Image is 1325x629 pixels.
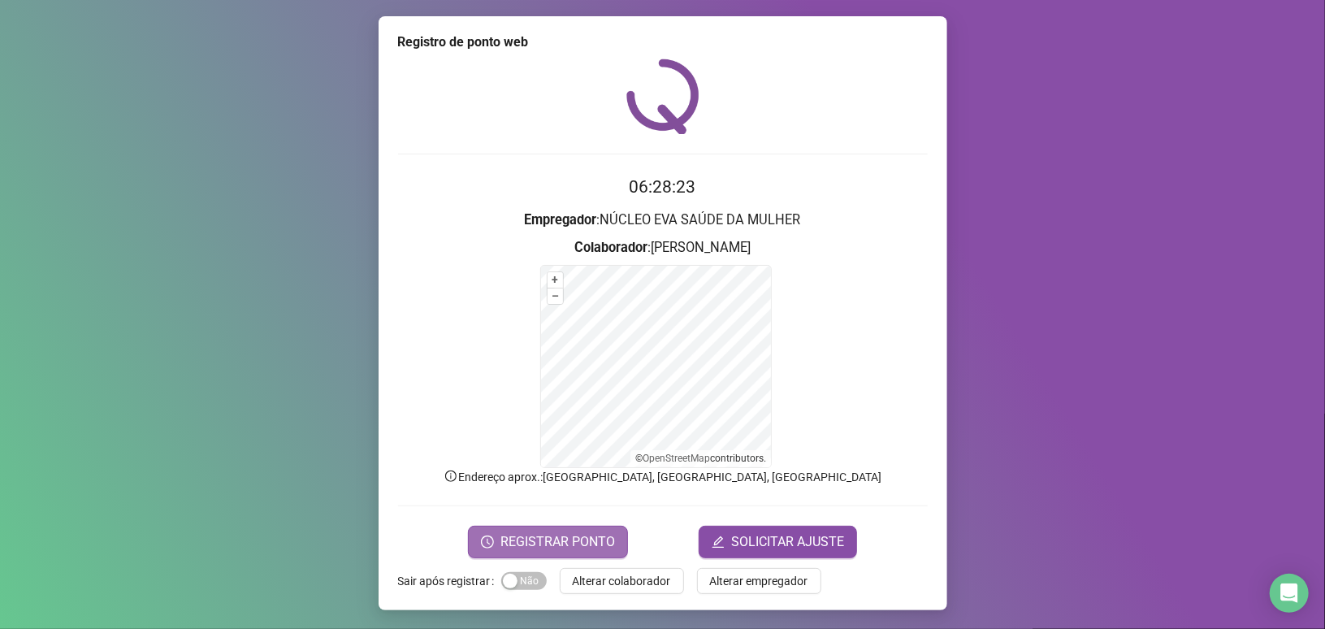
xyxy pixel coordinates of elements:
[398,468,928,486] p: Endereço aprox. : [GEOGRAPHIC_DATA], [GEOGRAPHIC_DATA], [GEOGRAPHIC_DATA]
[500,532,615,552] span: REGISTRAR PONTO
[643,453,710,464] a: OpenStreetMap
[525,212,597,228] strong: Empregador
[635,453,766,464] li: © contributors.
[699,526,857,558] button: editSOLICITAR AJUSTE
[468,526,628,558] button: REGISTRAR PONTO
[398,210,928,231] h3: : NÚCLEO EVA SAÚDE DA MULHER
[731,532,844,552] span: SOLICITAR AJUSTE
[481,536,494,549] span: clock-circle
[560,568,684,594] button: Alterar colaborador
[444,469,458,484] span: info-circle
[697,568,821,594] button: Alterar empregador
[710,572,808,590] span: Alterar empregador
[626,59,699,134] img: QRPoint
[398,237,928,258] h3: : [PERSON_NAME]
[398,568,501,594] label: Sair após registrar
[398,33,928,52] div: Registro de ponto web
[573,572,671,590] span: Alterar colaborador
[548,272,563,288] button: +
[712,536,725,549] span: edit
[574,240,647,255] strong: Colaborador
[630,177,696,197] time: 06:28:23
[548,288,563,304] button: –
[1270,574,1309,613] div: Open Intercom Messenger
